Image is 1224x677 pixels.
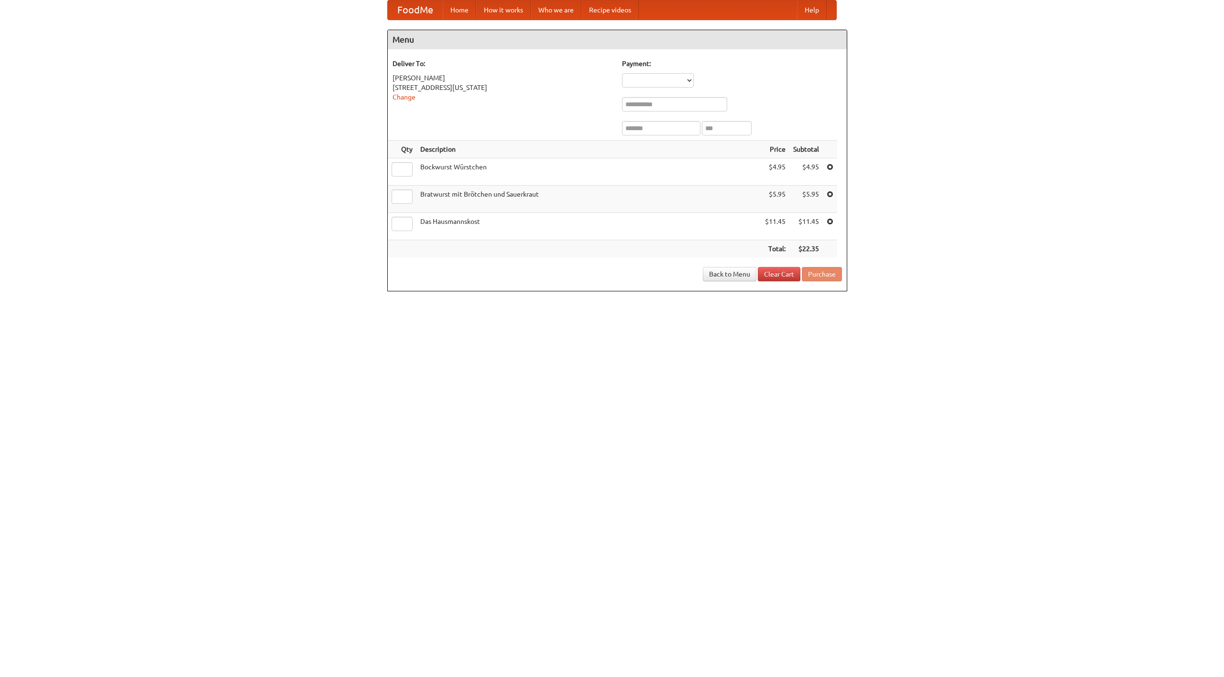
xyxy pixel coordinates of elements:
[388,141,416,158] th: Qty
[761,213,789,240] td: $11.45
[802,267,842,281] button: Purchase
[388,0,443,20] a: FoodMe
[789,213,823,240] td: $11.45
[761,158,789,186] td: $4.95
[789,240,823,258] th: $22.35
[789,141,823,158] th: Subtotal
[531,0,581,20] a: Who we are
[797,0,827,20] a: Help
[393,73,612,83] div: [PERSON_NAME]
[789,158,823,186] td: $4.95
[416,158,761,186] td: Bockwurst Würstchen
[393,59,612,68] h5: Deliver To:
[388,30,847,49] h4: Menu
[761,141,789,158] th: Price
[443,0,476,20] a: Home
[416,213,761,240] td: Das Hausmannskost
[416,141,761,158] th: Description
[476,0,531,20] a: How it works
[761,240,789,258] th: Total:
[416,186,761,213] td: Bratwurst mit Brötchen und Sauerkraut
[393,83,612,92] div: [STREET_ADDRESS][US_STATE]
[761,186,789,213] td: $5.95
[581,0,639,20] a: Recipe videos
[758,267,800,281] a: Clear Cart
[393,93,415,101] a: Change
[789,186,823,213] td: $5.95
[622,59,842,68] h5: Payment:
[703,267,756,281] a: Back to Menu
